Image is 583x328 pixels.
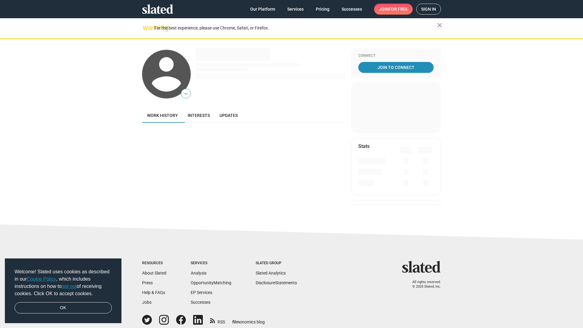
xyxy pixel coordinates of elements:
[183,108,215,123] a: Interests
[142,280,153,285] a: Press
[181,90,190,98] span: —
[256,261,297,266] div: Slated Group
[358,143,370,149] mat-card-title: Stats
[142,271,166,275] a: About Slated
[436,22,443,29] mat-icon: close
[142,261,166,266] div: Resources
[358,53,434,58] div: Connect
[147,113,178,118] span: Work history
[416,4,441,15] a: Sign in
[191,280,231,285] a: OpportunityMatching
[5,258,121,323] div: cookieconsent
[256,280,297,285] a: DisclosureStatements
[337,4,367,15] a: Successes
[406,280,441,289] p: All rights reserved. © 2025 Slated, Inc.
[311,4,334,15] a: Pricing
[256,271,286,275] a: Slated Analytics
[360,62,432,73] span: Join To Connect
[191,261,231,266] div: Services
[379,4,408,15] span: Join
[287,4,304,15] span: Services
[215,108,243,123] a: Updates
[250,4,275,15] span: Our Platform
[142,290,165,295] a: Help & FAQs
[154,24,437,32] div: For the best experience, please use Chrome, Safari, or Firefox.
[210,316,225,325] a: RSS
[191,271,206,275] a: Analysis
[191,290,212,295] a: EP Services
[191,300,210,305] a: Successes
[15,268,112,297] span: Welcome! Slated uses cookies as described in our , which includes instructions on how to of recei...
[232,314,265,325] a: filmonomics blog
[27,276,56,282] a: Cookie Policy
[389,4,408,15] span: for free
[232,319,240,324] span: film
[62,284,77,289] a: opt-out
[142,108,183,123] a: Work history
[342,4,362,15] span: Successes
[282,4,309,15] a: Services
[188,113,210,118] span: Interests
[15,302,112,314] a: dismiss cookie message
[220,113,238,118] span: Updates
[358,62,434,73] a: Join To Connect
[143,24,150,31] mat-icon: warning
[421,4,436,14] span: Sign in
[316,4,329,15] span: Pricing
[142,300,152,305] a: Jobs
[245,4,280,15] a: Our Platform
[374,4,413,15] a: Joinfor free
